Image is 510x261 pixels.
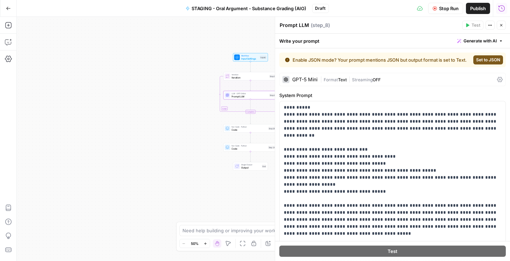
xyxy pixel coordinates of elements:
[439,5,459,12] span: Stop Run
[223,110,278,114] div: Complete
[464,38,497,44] span: Generate with AI
[232,92,268,95] span: LLM · GPT-5 Mini
[454,36,506,46] button: Generate with AI
[473,55,503,64] button: Set to JSON
[285,56,469,63] div: Enable JSON mode? Your prompt mentions JSON but output format is set to Text.
[260,56,267,59] div: Inputs
[250,132,251,143] g: Edge from step_26 to step_24
[223,162,278,171] div: Single OutputOutputEnd
[462,21,483,30] button: Test
[470,5,486,12] span: Publish
[338,77,347,82] span: Text
[223,143,278,152] div: Run Code · PythonCodeStep 24
[476,57,500,63] span: Set to JSON
[352,77,373,82] span: Streaming
[241,57,259,60] span: Input Settings
[223,53,278,62] div: WorkflowInput SettingsInputs
[223,91,278,99] div: LLM · GPT-5 MiniPrompt LLMStep 8
[279,92,506,99] label: System Prompt
[191,241,199,246] span: 50%
[311,22,330,29] span: ( step_8 )
[241,54,259,57] span: Workflow
[232,73,268,76] span: Iteration
[232,95,268,98] span: Prompt LLM
[250,80,251,90] g: Edge from step_9 to step_8
[315,5,326,12] span: Draft
[245,110,256,114] div: Complete
[279,246,506,257] button: Test
[250,151,251,162] g: Edge from step_24 to end
[472,22,480,28] span: Test
[466,3,490,14] button: Publish
[373,77,381,82] span: OFF
[223,124,278,133] div: Run Code · PythonCodeStep 26
[268,127,276,130] div: Step 26
[270,75,276,78] div: Step 9
[250,114,251,124] g: Edge from step_9-iteration-end to step_26
[270,94,276,97] div: Step 8
[181,3,311,14] button: STAGING - Oral Argument - Substance Grading (AIO)
[428,3,463,14] button: Stop Run
[232,125,267,128] span: Run Code · Python
[292,77,317,82] div: GPT-5 Mini
[241,166,260,169] span: Output
[232,144,267,147] span: Run Code · Python
[324,77,338,82] span: Format
[347,76,352,83] span: |
[280,22,309,29] textarea: Prompt LLM
[241,163,260,166] span: Single Output
[192,5,307,12] span: STAGING - Oral Argument - Substance Grading (AIO)
[223,72,278,81] div: LoopIterationIterationStep 9
[275,34,510,48] div: Write your prompt
[388,248,397,255] span: Test
[262,165,266,168] div: End
[250,61,251,71] g: Edge from start to step_9
[232,76,268,79] span: Iteration
[232,128,267,131] span: Code
[232,147,267,150] span: Code
[268,146,276,149] div: Step 24
[320,76,324,83] span: |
